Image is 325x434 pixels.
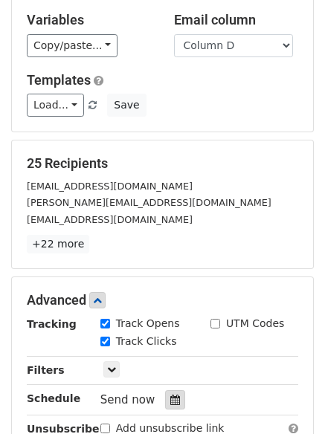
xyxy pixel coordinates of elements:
h5: 25 Recipients [27,155,298,172]
small: [EMAIL_ADDRESS][DOMAIN_NAME] [27,214,193,225]
span: Send now [100,393,155,407]
a: Load... [27,94,84,117]
iframe: Chat Widget [251,363,325,434]
a: Copy/paste... [27,34,118,57]
h5: Variables [27,12,152,28]
h5: Email column [174,12,299,28]
a: Templates [27,72,91,88]
small: [PERSON_NAME][EMAIL_ADDRESS][DOMAIN_NAME] [27,197,271,208]
button: Save [107,94,146,117]
label: Track Clicks [116,334,177,349]
a: +22 more [27,235,89,253]
h5: Advanced [27,292,298,308]
strong: Schedule [27,392,80,404]
strong: Filters [27,364,65,376]
small: [EMAIL_ADDRESS][DOMAIN_NAME] [27,181,193,192]
strong: Tracking [27,318,77,330]
label: UTM Codes [226,316,284,331]
label: Track Opens [116,316,180,331]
